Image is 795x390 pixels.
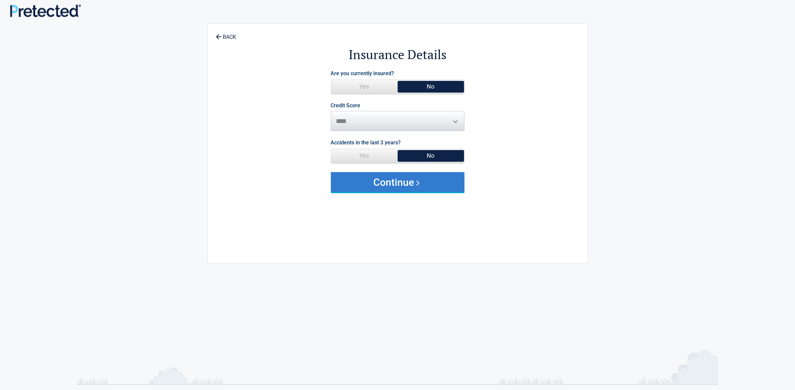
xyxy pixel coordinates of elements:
[331,103,361,108] label: Credit Score
[331,138,401,147] label: Accidents in the last 3 years?
[398,80,464,93] span: No
[214,28,238,40] a: BACK
[244,46,551,63] h2: Insurance Details
[331,149,398,162] span: Yes
[331,80,398,93] span: Yes
[10,4,81,17] img: Main Logo
[331,69,394,78] label: Are you currently insured?
[398,149,464,162] span: No
[331,172,464,192] button: Continue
